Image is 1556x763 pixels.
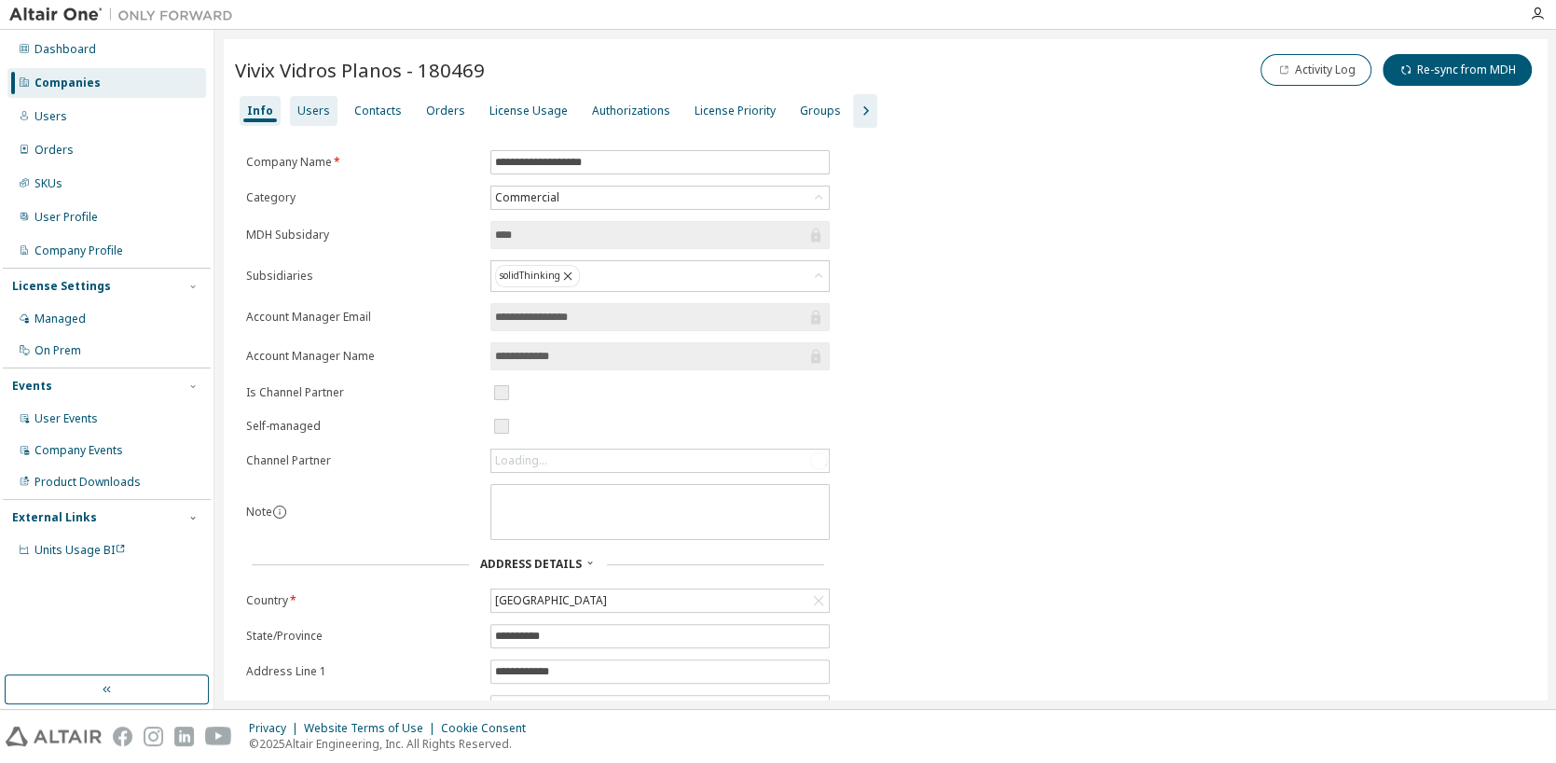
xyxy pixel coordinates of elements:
[34,143,74,158] div: Orders
[34,109,67,124] div: Users
[246,269,479,284] label: Subsidiaries
[34,243,123,258] div: Company Profile
[246,349,479,364] label: Account Manager Name
[441,721,537,736] div: Cookie Consent
[495,265,580,287] div: solidThinking
[1260,54,1371,86] button: Activity Log
[695,104,776,118] div: License Priority
[34,443,123,458] div: Company Events
[592,104,670,118] div: Authorizations
[34,411,98,426] div: User Events
[489,104,568,118] div: License Usage
[9,6,242,24] img: Altair One
[246,664,479,679] label: Address Line 1
[246,453,479,468] label: Channel Partner
[235,57,485,83] span: Vivix Vidros Planos - 180469
[174,727,194,746] img: linkedin.svg
[34,312,86,326] div: Managed
[246,155,479,170] label: Company Name
[354,104,402,118] div: Contacts
[246,310,479,325] label: Account Manager Email
[492,187,562,208] div: Commercial
[491,187,829,209] div: Commercial
[495,453,547,468] div: Loading...
[246,419,479,434] label: Self-managed
[34,475,141,490] div: Product Downloads
[12,510,97,525] div: External Links
[491,261,829,291] div: solidThinking
[34,343,81,358] div: On Prem
[480,556,582,572] span: Address Details
[246,385,479,400] label: Is Channel Partner
[800,104,841,118] div: Groups
[272,505,287,520] button: information
[246,190,479,205] label: Category
[249,721,304,736] div: Privacy
[249,736,537,752] p: © 2025 Altair Engineering, Inc. All Rights Reserved.
[247,104,273,118] div: Info
[144,727,163,746] img: instagram.svg
[6,727,102,746] img: altair_logo.svg
[34,76,101,90] div: Companies
[246,228,479,243] label: MDH Subsidary
[1383,54,1532,86] button: Re-sync from MDH
[491,450,829,472] div: Loading...
[34,542,126,558] span: Units Usage BI
[12,279,111,294] div: License Settings
[492,590,610,611] div: [GEOGRAPHIC_DATA]
[34,176,62,191] div: SKUs
[246,629,479,644] label: State/Province
[113,727,132,746] img: facebook.svg
[304,721,441,736] div: Website Terms of Use
[205,727,232,746] img: youtube.svg
[426,104,465,118] div: Orders
[297,104,330,118] div: Users
[34,210,98,225] div: User Profile
[246,593,479,608] label: Country
[12,379,52,394] div: Events
[246,504,272,520] label: Note
[34,42,96,57] div: Dashboard
[491,590,829,612] div: [GEOGRAPHIC_DATA]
